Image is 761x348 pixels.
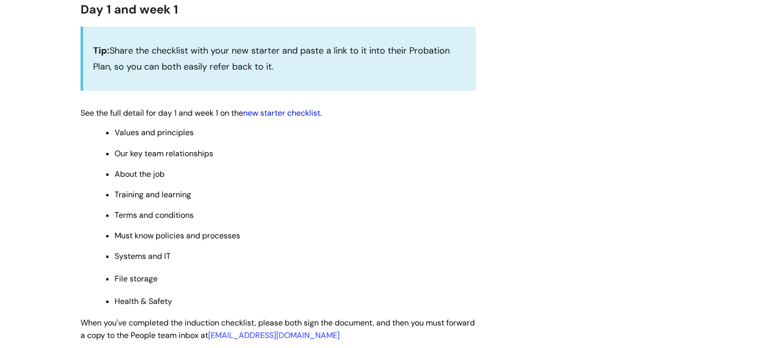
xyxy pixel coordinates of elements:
a: [EMAIL_ADDRESS][DOMAIN_NAME] [208,330,340,340]
span: When you've completed the induction checklist, please both sign the document, and then you must f... [81,317,475,340]
span: About the job [115,169,165,179]
span: Training and learning [115,189,191,200]
span: Values and principles [115,127,194,138]
p: Share the checklist with your new starter and paste a link to it into their Probation Plan, so yo... [93,43,466,75]
span: Must know policies and processes [115,230,240,241]
span: Terms and conditions [115,210,194,220]
span: Systems and IT [115,251,171,261]
a: new starter checklist [243,108,320,118]
span: See the full detail for day 1 and week 1 on the . [81,108,322,118]
span: Our key team relationships [115,148,213,159]
span: File storage [115,273,158,284]
strong: Tip: [93,45,110,57]
span: Health & Safety [115,296,172,306]
span: Day 1 and week 1 [81,2,178,17]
